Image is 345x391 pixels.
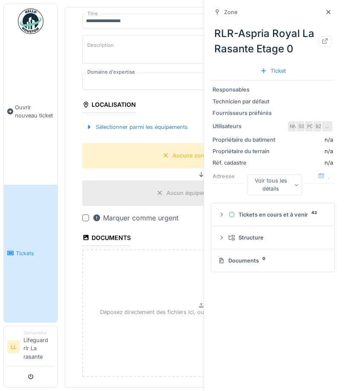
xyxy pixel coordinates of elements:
[213,86,276,94] div: Responsables
[314,171,333,182] div: ,
[313,120,325,132] div: BZ
[4,185,57,322] a: Tickets
[213,97,276,106] div: Technicien par défaut
[82,231,131,246] div: Documents
[172,151,241,160] div: Aucune zone sélectionnée
[100,308,303,316] p: Déposez directement des fichiers ici, ou cliquez pour sélectionner des fichiers
[7,340,20,353] li: LL
[228,234,324,242] div: Structure
[4,39,57,185] a: Ouvrir nouveau ticket
[213,109,276,117] div: Fournisseurs préférés
[213,147,276,155] div: Propriétaire du terrain
[86,40,115,51] label: Description
[296,120,308,132] div: SS
[325,136,333,144] div: n/a
[304,120,316,132] div: PD
[228,211,324,219] div: Tickets en cours et à venir
[82,121,191,133] div: Sélectionner parmi les équipements
[215,253,331,268] summary: Documents0
[224,8,237,16] div: Zone
[215,207,331,223] summary: Tickets en cours et à venir42
[215,230,331,245] summary: Structure
[247,174,302,195] div: Voir tous les détails
[23,330,54,364] li: Lifeguard rlr La rasante
[7,330,54,366] a: LL DemandeurLifeguard rlr La rasante
[213,122,276,130] div: Utilisateurs
[86,68,137,76] label: Domaine d'expertise
[321,120,333,132] div: …
[218,257,324,265] div: Documents
[23,330,54,336] div: Demandeur
[18,9,43,34] img: Badge_color-CXgf-gQk.svg
[211,23,335,60] div: RLR-Aspria Royal La Rasante Etage 0
[213,159,276,167] div: Réf. cadastre
[82,98,136,113] div: Localisation
[280,147,333,155] div: n/a
[280,159,333,167] div: n/a
[15,103,54,120] span: Ouvrir nouveau ticket
[16,249,54,257] span: Tickets
[86,10,100,17] label: Titre
[167,189,247,197] div: Aucun équipement sélectionné
[92,213,178,223] div: Marquer comme urgent
[257,65,289,77] div: Ticket
[213,136,276,144] div: Propriétaire du batiment
[287,120,299,132] div: NN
